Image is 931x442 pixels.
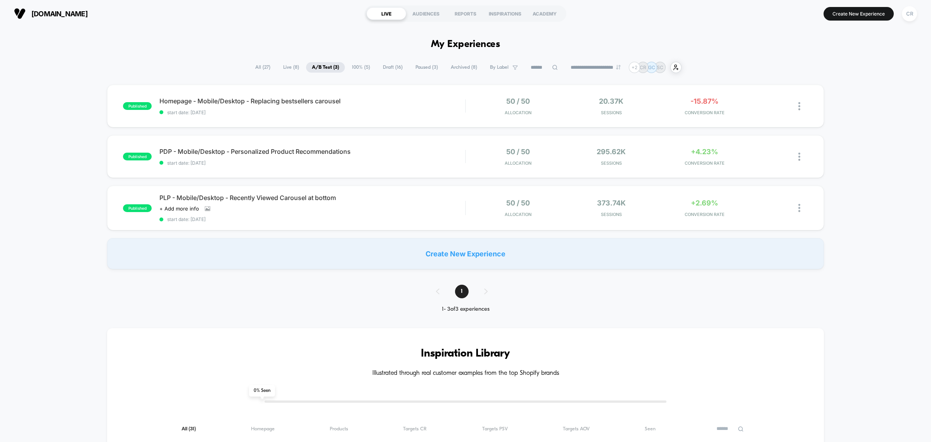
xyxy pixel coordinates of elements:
[406,7,446,20] div: AUDIENCES
[446,7,485,20] div: REPORTS
[798,153,800,161] img: close
[330,426,348,432] span: Products
[428,306,503,313] div: 1 - 3 of 3 experiences
[640,64,646,70] p: CR
[107,238,824,269] div: Create New Experience
[12,7,90,20] button: [DOMAIN_NAME]
[563,426,590,432] span: Targets AOV
[525,7,564,20] div: ACADEMY
[14,8,26,19] img: Visually logo
[159,205,199,212] span: + Add more info
[159,216,465,222] span: start date: [DATE]
[123,102,152,110] span: published
[900,6,919,22] button: CR
[182,426,196,432] span: All
[159,110,465,115] span: start date: [DATE]
[123,204,152,212] span: published
[824,7,894,21] button: Create New Experience
[455,285,469,298] span: 1
[902,6,917,21] div: CR
[597,199,626,207] span: 373.74k
[306,62,345,73] span: A/B Test ( 3 )
[506,148,530,156] span: 50 / 50
[130,348,801,360] h3: Inspiration Library
[505,160,531,166] span: Allocation
[277,62,305,73] span: Live ( 8 )
[691,199,718,207] span: +2.69%
[130,370,801,377] h4: Illustrated through real customer examples from the top Shopify brands
[567,110,656,115] span: Sessions
[616,65,621,70] img: end
[159,194,465,202] span: PLP - Mobile/Desktop - Recently Viewed Carousel at bottom
[798,204,800,212] img: close
[410,62,444,73] span: Paused ( 3 )
[367,7,406,20] div: LIVE
[159,97,465,105] span: Homepage - Mobile/Desktop - Replacing bestsellers carousel
[31,10,88,18] span: [DOMAIN_NAME]
[506,199,530,207] span: 50 / 50
[249,62,276,73] span: All ( 27 )
[648,64,655,70] p: GC
[657,64,663,70] p: SC
[445,62,483,73] span: Archived ( 8 )
[599,97,623,105] span: 20.37k
[251,426,275,432] span: Homepage
[506,97,530,105] span: 50 / 50
[597,148,626,156] span: 295.62k
[690,97,718,105] span: -15.87%
[567,212,656,217] span: Sessions
[189,426,196,432] span: ( 31 )
[123,153,152,160] span: published
[505,212,531,217] span: Allocation
[482,426,508,432] span: Targets PSV
[490,64,509,70] span: By Label
[505,110,531,115] span: Allocation
[159,148,465,155] span: PDP - Mobile/Desktop - Personalized Product Recommendations
[798,102,800,110] img: close
[660,212,749,217] span: CONVERSION RATE
[249,385,275,397] span: 0 % Seen
[485,7,525,20] div: INSPIRATIONS
[377,62,408,73] span: Draft ( 16 )
[645,426,656,432] span: Seen
[431,39,500,50] h1: My Experiences
[660,110,749,115] span: CONVERSION RATE
[403,426,427,432] span: Targets CR
[159,160,465,166] span: start date: [DATE]
[567,160,656,166] span: Sessions
[660,160,749,166] span: CONVERSION RATE
[629,62,640,73] div: + 2
[346,62,376,73] span: 100% ( 5 )
[691,148,718,156] span: +4.23%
